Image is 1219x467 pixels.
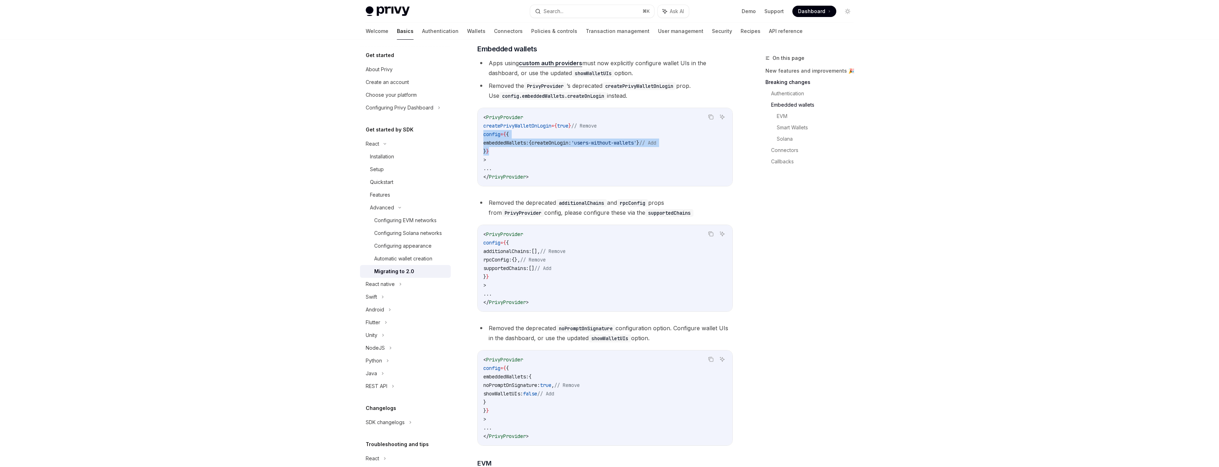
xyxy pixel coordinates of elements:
[360,214,451,227] a: Configuring EVM networks
[366,280,395,288] div: React native
[489,60,706,77] span: Apps using must now explicitly configure wallet UIs in the dashboard, or use the updated option.
[531,23,577,40] a: Policies & controls
[366,454,379,463] div: React
[551,123,554,129] span: =
[370,178,393,186] div: Quickstart
[483,157,486,163] span: >
[483,148,486,154] span: }
[602,82,676,90] code: createPrivyWalletOnLogin
[486,274,489,280] span: }
[524,82,567,90] code: PrivyProvider
[742,8,756,15] a: Demo
[769,23,803,40] a: API reference
[500,240,503,246] span: =
[366,331,377,339] div: Unity
[366,78,409,86] div: Create an account
[489,82,691,99] span: Removed the ’s deprecated prop. Use instead.
[366,318,380,327] div: Flutter
[777,122,859,133] a: Smart Wallets
[771,88,859,99] a: Authentication
[483,399,486,405] span: }
[483,240,500,246] span: config
[777,133,859,145] a: Solana
[483,407,486,414] span: }
[519,60,582,67] a: custom auth providers
[532,140,571,146] span: createOnLogin:
[360,240,451,252] a: Configuring appearance
[366,6,410,16] img: light logo
[500,365,503,371] span: =
[526,299,529,305] span: >
[706,229,715,238] button: Copy the contents from the code block
[366,404,396,412] h5: Changelogs
[765,77,859,88] a: Breaking changes
[530,5,654,18] button: Search...⌘K
[374,267,414,276] div: Migrating to 2.0
[360,227,451,240] a: Configuring Solana networks
[374,242,432,250] div: Configuring appearance
[483,373,529,380] span: embeddedWallets:
[360,89,451,101] a: Choose your platform
[512,257,520,263] span: {},
[534,265,551,271] span: // Add
[486,407,489,414] span: }
[374,229,442,237] div: Configuring Solana networks
[503,240,506,246] span: {
[636,140,639,146] span: }
[467,23,485,40] a: Wallets
[360,252,451,265] a: Automatic wallet creation
[706,112,715,122] button: Copy the contents from the code block
[798,8,825,15] span: Dashboard
[366,369,377,378] div: Java
[483,257,512,263] span: rpcConfig:
[777,111,859,122] a: EVM
[617,199,648,207] code: rpcConfig
[366,140,379,148] div: React
[658,5,689,18] button: Ask AI
[483,356,486,363] span: <
[764,8,784,15] a: Support
[483,174,489,180] span: </
[639,140,656,146] span: // Add
[477,323,733,343] li: Removed the deprecated configuration option. Configure wallet UIs in the dashboard, or use the up...
[670,8,684,15] span: Ask AI
[771,156,859,167] a: Callbacks
[529,373,532,380] span: {
[360,63,451,76] a: About Privy
[366,356,382,365] div: Python
[712,23,732,40] a: Security
[366,125,414,134] h5: Get started by SDK
[586,23,650,40] a: Transaction management
[360,189,451,201] a: Features
[571,140,636,146] span: 'users-without-wallets'
[483,424,492,431] span: ...
[483,231,486,237] span: <
[483,382,540,388] span: noPromptOnSignature:
[366,65,393,74] div: About Privy
[526,433,529,439] span: >
[483,131,500,137] span: config
[503,365,506,371] span: {
[483,123,551,129] span: createPrivyWalletOnLogin
[486,148,489,154] span: }
[489,433,526,439] span: PrivyProvider
[483,265,529,271] span: supportedChains:
[557,123,568,129] span: true
[360,176,451,189] a: Quickstart
[483,165,492,171] span: ...
[360,150,451,163] a: Installation
[366,51,394,60] h5: Get started
[741,23,760,40] a: Recipes
[529,140,532,146] span: {
[554,123,557,129] span: {
[544,7,563,16] div: Search...
[486,231,523,237] span: PrivyProvider
[556,325,616,332] code: noPromptOnSignature
[370,152,394,161] div: Installation
[494,23,523,40] a: Connectors
[483,248,532,254] span: additionalChains:
[483,433,489,439] span: </
[370,191,390,199] div: Features
[771,145,859,156] a: Connectors
[556,199,607,207] code: additionalChains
